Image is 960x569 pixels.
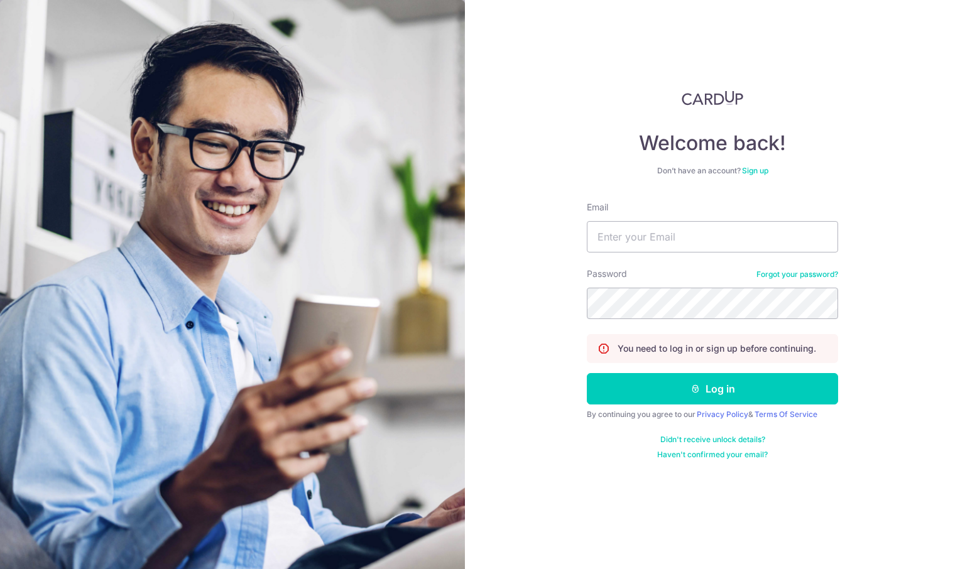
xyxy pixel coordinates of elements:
button: Log in [587,373,838,404]
img: CardUp Logo [682,90,743,106]
label: Email [587,201,608,214]
a: Terms Of Service [755,409,817,419]
input: Enter your Email [587,221,838,252]
div: By continuing you agree to our & [587,409,838,420]
a: Didn't receive unlock details? [660,435,765,445]
div: Don’t have an account? [587,166,838,176]
a: Privacy Policy [697,409,748,419]
a: Sign up [742,166,768,175]
h4: Welcome back! [587,131,838,156]
p: You need to log in or sign up before continuing. [618,342,816,355]
label: Password [587,268,627,280]
a: Forgot your password? [756,269,838,279]
a: Haven't confirmed your email? [657,450,768,460]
